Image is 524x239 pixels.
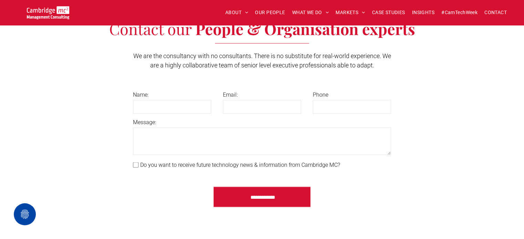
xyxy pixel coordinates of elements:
[251,7,288,18] a: OUR PEOPLE
[133,91,211,99] label: Name:
[289,7,332,18] a: WHAT WE DO
[369,7,409,18] a: CASE STUDIES
[481,7,510,18] a: CONTACT
[109,18,192,39] span: Contact our
[332,7,368,18] a: MARKETS
[133,52,391,69] span: We are the consultancy with no consultants. There is no substitute for real-world experience. We ...
[133,162,138,168] input: Do you want to receive future technology news & information from Cambridge MC? Leadership Develop...
[409,7,438,18] a: INSIGHTS
[438,7,481,18] a: #CamTechWeek
[133,118,391,127] label: Message:
[313,91,391,99] label: Phone
[223,91,301,99] label: Email:
[27,7,69,14] a: Your Business Transformed | Cambridge Management Consulting
[27,6,69,19] img: Cambridge MC Logo
[140,162,340,168] p: Do you want to receive future technology news & information from Cambridge MC?
[195,18,415,39] span: People & Organisation experts
[222,7,252,18] a: ABOUT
